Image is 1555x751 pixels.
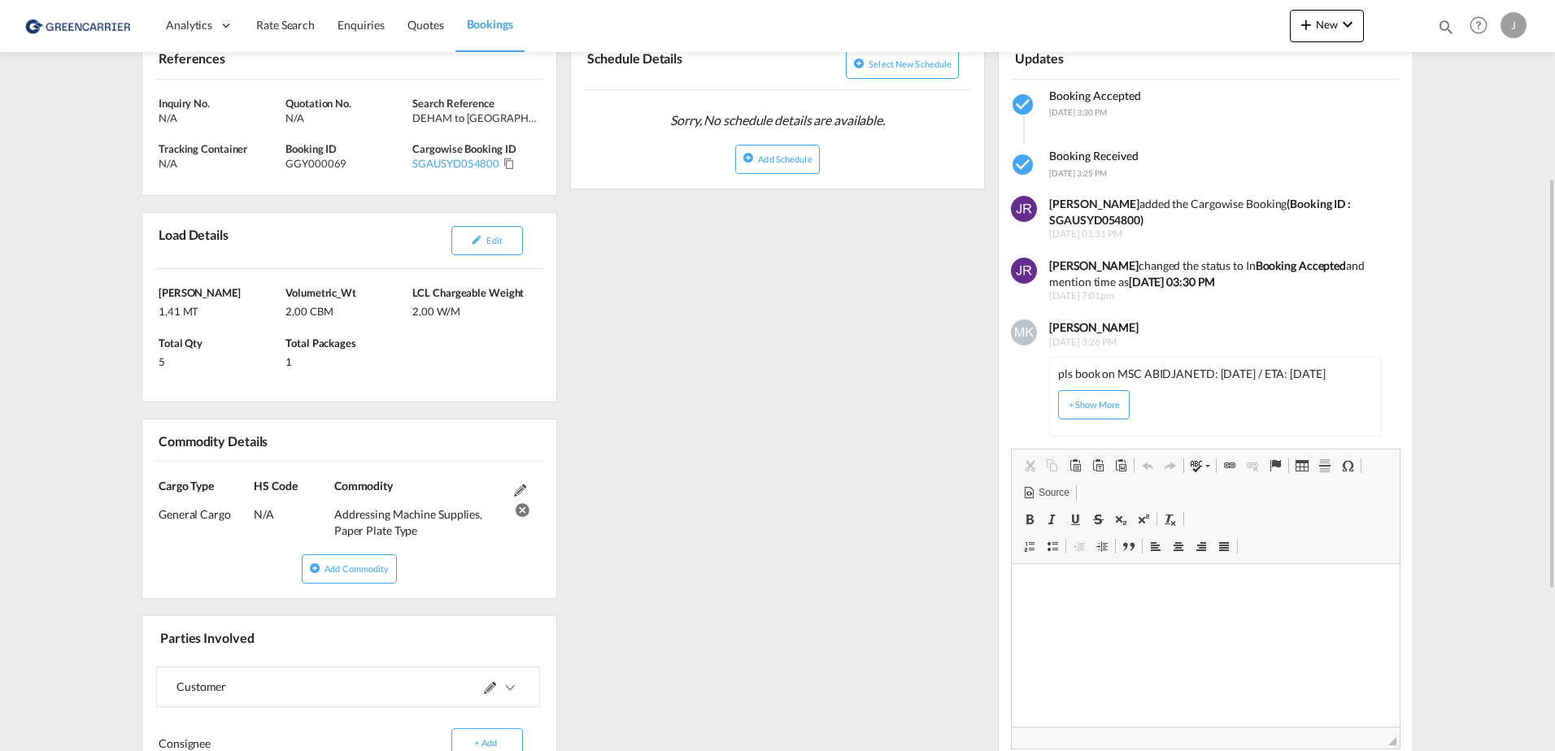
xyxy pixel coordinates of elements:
div: SGAUSYD054800 [412,156,499,171]
a: Redo (Ctrl+Y) [1159,455,1182,476]
span: Select new schedule [869,59,952,69]
button: icon-plus-circleAdd Schedule [735,145,819,174]
span: Quotes [407,18,443,32]
b: [DATE] 03:30 PM [1129,275,1216,289]
span: Search Reference [412,97,494,110]
md-icon: icon-pencil [471,234,482,245]
span: Total Qty [159,336,203,349]
md-icon: icon-plus-circle [853,58,865,69]
span: Analytics [166,17,212,33]
span: Volumetric_Wt [285,286,356,299]
div: Commodity Details [155,426,346,454]
button: icon-plus-circleAdd Commodity [302,554,396,584]
img: 1378a7308afe11ef83610d9e779c6b34.png [24,7,134,44]
div: Parties Involved [156,623,346,651]
span: Cargowise Booking ID [412,142,516,155]
span: Add Commodity [325,563,389,574]
a: Block Quote [1117,536,1140,557]
a: Underline (Ctrl+U) [1064,509,1087,530]
a: Strikethrough [1087,509,1109,530]
div: 5 [159,350,281,369]
strong: [PERSON_NAME] [1049,197,1139,211]
div: GGY000069 [285,156,408,171]
md-icon: icon-chevron-down [1338,15,1357,34]
div: Addressing Machine Supplies, Paper Plate Type [334,494,506,538]
div: J [1501,12,1527,38]
span: Resize [1388,737,1396,745]
span: Edit [486,235,502,245]
span: [DATE] 3:30 PM [1049,107,1107,117]
a: Anchor [1264,455,1287,476]
a: Paste as plain text (Ctrl+Shift+V) [1087,455,1109,476]
div: changed the status to In and mention time as [1049,258,1388,289]
a: Justify [1213,536,1235,557]
div: N/A [159,156,281,171]
div: Help [1465,11,1501,41]
div: N/A [285,111,408,125]
div: added the Cargowise Booking [1049,196,1388,228]
div: References [155,43,346,72]
button: icon-plus 400-fgNewicon-chevron-down [1290,10,1364,42]
b: [PERSON_NAME] [1049,320,1139,334]
md-icon: icon-magnify [1437,18,1455,36]
button: icon-plus-circleSelect new schedule [846,50,959,79]
a: Superscript [1132,509,1155,530]
span: Sorry, No schedule details are available. [664,105,891,136]
a: Center [1167,536,1190,557]
p: pls book on MSC ABIDJAN [1058,366,1193,382]
b: [PERSON_NAME] [1049,258,1139,272]
a: Paste (Ctrl+V) [1064,455,1087,476]
a: Bold (Ctrl+B) [1018,509,1041,530]
span: Commodity [334,479,393,493]
span: Customer [176,679,226,693]
a: Insert/Remove Numbered List [1018,536,1041,557]
md-icon: icon-cancel [514,500,526,512]
span: Rate Search [256,18,315,32]
div: N/A [254,494,330,523]
span: [PERSON_NAME] [159,286,241,299]
a: Remove Format [1159,509,1182,530]
span: Quotation No. [285,97,351,110]
b: Booking Accepted [1256,258,1346,272]
span: Total Packages [285,336,356,349]
a: Increase Indent [1091,536,1113,557]
span: [DATE] 3:26 PM [1049,336,1388,349]
md-icon: icon-checkbox-marked-circle [1011,92,1037,118]
div: 1 [285,350,408,369]
span: [DATE] 7:01pm [1049,289,1388,303]
a: Decrease Indent [1068,536,1091,557]
a: Insert/Remove Bulleted List [1041,536,1064,557]
a: Align Left [1144,536,1167,557]
div: Load Details [155,219,235,262]
md-icon: icons/ic_keyboard_arrow_right_black_24px.svg [500,678,520,697]
a: Paste from Word [1109,455,1132,476]
a: Undo (Ctrl+Z) [1136,455,1159,476]
md-icon: icon-plus-circle [309,562,320,574]
span: Source [1036,486,1069,500]
md-icon: Edit [514,484,526,497]
iframe: Editor, editor2 [1012,564,1400,727]
span: New [1296,18,1357,31]
md-icon: Click to Copy [503,158,515,169]
span: Cargo Type [159,479,214,493]
a: Insert Special Character [1336,455,1359,476]
div: DEHAM to AUSYD/ 26 August, 2025 [412,111,535,125]
span: Booking Received [1049,149,1139,163]
a: Align Right [1190,536,1213,557]
div: 2,00 W/M [412,300,535,319]
img: 3fD03wAAAAGSURBVAMA3h58ecwC1NwAAAAASUVORK5CYII= [1011,196,1037,222]
md-icon: icon-checkbox-marked-circle [1011,152,1037,178]
a: Spell Check As You Type [1186,455,1214,476]
span: [DATE] 01:31 PM [1049,228,1388,241]
a: Insert Horizontal Line [1313,455,1336,476]
div: N/A [159,111,281,125]
span: Add Schedule [758,154,812,164]
div: icon-magnify [1437,18,1455,42]
div: 2,00 CBM [285,300,408,319]
span: Help [1465,11,1492,39]
span: Booking Accepted [1049,89,1141,102]
a: Source [1018,482,1074,503]
button: icon-pencilEdit [451,226,523,255]
div: General Cargo [159,494,254,523]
